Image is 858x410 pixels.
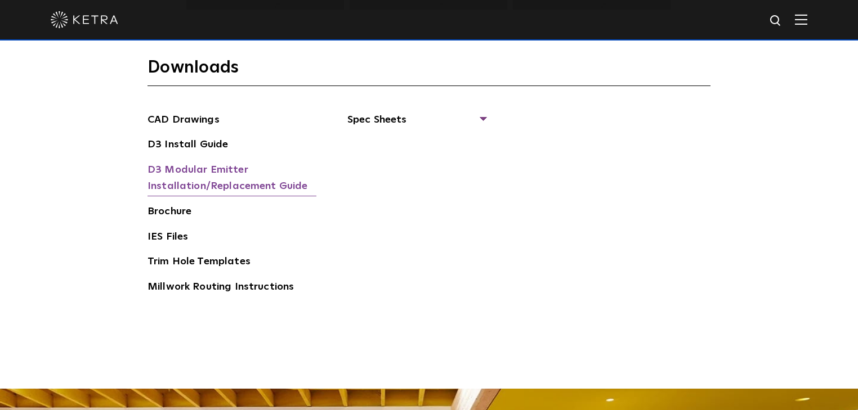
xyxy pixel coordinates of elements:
[148,57,710,86] h3: Downloads
[148,204,191,222] a: Brochure
[148,112,220,130] a: CAD Drawings
[347,112,485,137] span: Spec Sheets
[148,162,316,196] a: D3 Modular Emitter Installation/Replacement Guide
[148,254,251,272] a: Trim Hole Templates
[148,137,228,155] a: D3 Install Guide
[148,229,188,247] a: IES Files
[795,14,807,25] img: Hamburger%20Nav.svg
[148,279,294,297] a: Millwork Routing Instructions
[51,11,118,28] img: ketra-logo-2019-white
[769,14,783,28] img: search icon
